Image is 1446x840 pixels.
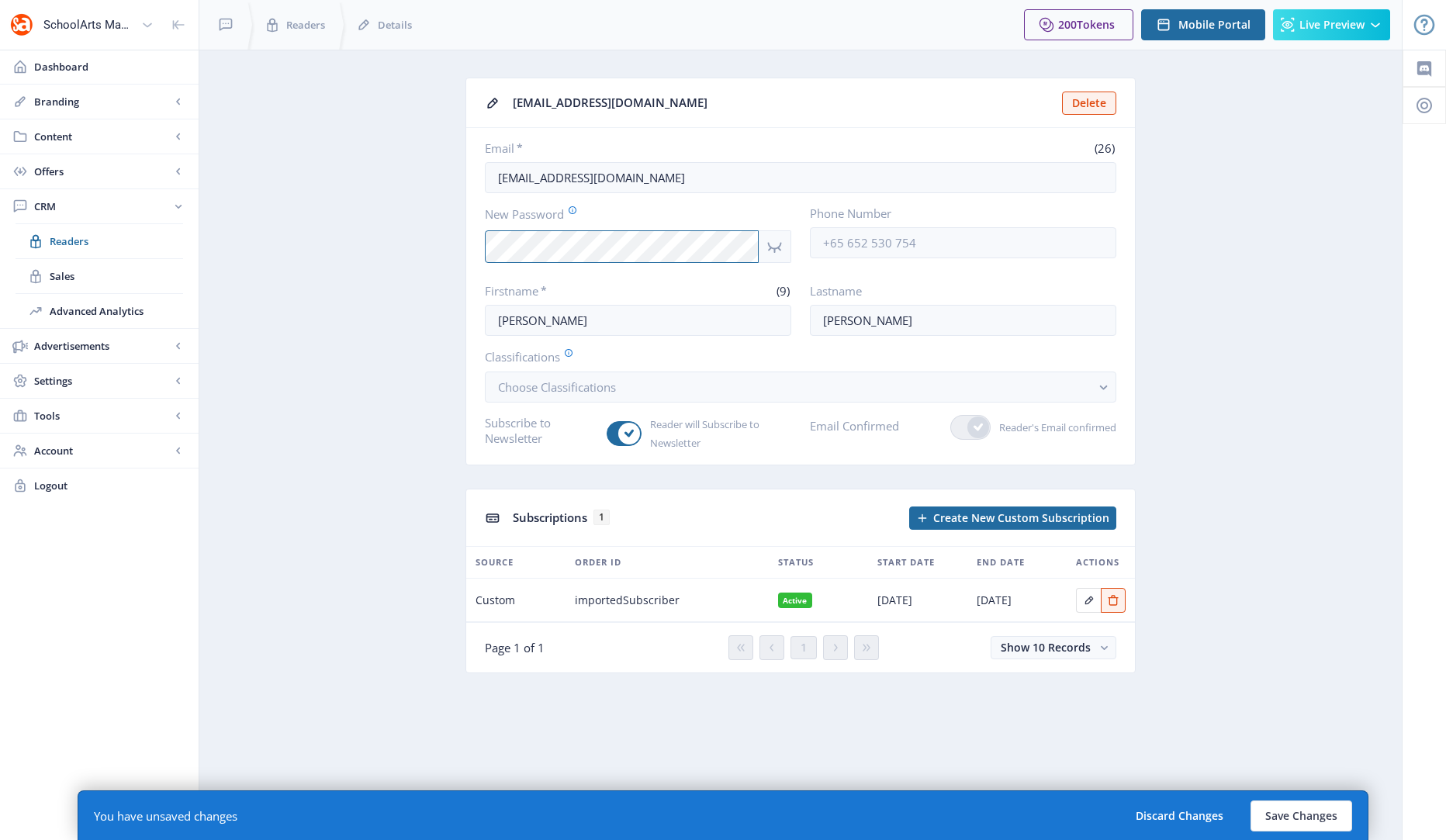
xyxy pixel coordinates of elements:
[810,305,1116,336] input: Enter reader’s lastname
[485,206,779,223] label: New Password
[485,162,1116,193] input: Enter reader’s email
[1092,140,1116,156] span: (26)
[877,553,935,572] span: Start Date
[378,17,412,33] span: Details
[465,489,1136,673] app-collection-view: Subscriptions
[1076,591,1101,606] a: Edit page
[50,303,183,319] span: Advanced Analytics
[34,94,171,109] span: Branding
[810,283,1104,299] label: Lastname
[1121,800,1238,831] button: Discard Changes
[34,408,171,423] span: Tools
[1273,9,1390,40] button: Live Preview
[50,268,183,284] span: Sales
[1251,800,1352,831] button: Save Changes
[43,8,135,42] div: SchoolArts Magazine
[774,283,791,299] span: (9)
[16,259,183,293] a: Sales
[485,415,594,446] label: Subscribe to Newsletter
[759,230,791,263] nb-icon: Show password
[94,808,237,824] div: You have unsaved changes
[977,553,1025,572] span: End Date
[476,553,514,572] span: Source
[900,506,1116,530] a: New page
[1077,17,1115,32] span: Tokens
[810,227,1116,258] input: +65 652 530 754
[1062,92,1116,115] button: Delete
[34,164,171,179] span: Offers
[991,636,1116,659] button: Show 10 Records
[34,338,171,354] span: Advertisements
[810,206,1104,221] label: Phone Number
[1141,9,1265,40] button: Mobile Portal
[933,512,1109,524] span: Create New Custom Subscription
[513,91,1053,115] div: [EMAIL_ADDRESS][DOMAIN_NAME]
[485,305,791,336] input: Enter reader’s firstname
[476,591,515,610] span: Custom
[286,17,325,33] span: Readers
[34,129,171,144] span: Content
[34,59,186,74] span: Dashboard
[575,591,680,610] span: importedSubscriber
[909,506,1116,530] button: Create New Custom Subscription
[778,593,812,608] nb-badge: Active
[34,199,171,214] span: CRM
[977,591,1012,610] span: [DATE]
[34,373,171,389] span: Settings
[485,348,1104,365] label: Classifications
[1101,591,1126,606] a: Edit page
[778,553,814,572] span: Status
[498,379,616,395] span: Choose Classifications
[485,140,794,156] label: Email
[16,294,183,328] a: Advanced Analytics
[513,510,587,525] span: Subscriptions
[1024,9,1133,40] button: 200Tokens
[642,415,791,452] span: Reader will Subscribe to Newsletter
[1299,19,1365,31] span: Live Preview
[593,510,610,525] span: 1
[790,636,817,659] button: 1
[485,640,545,655] span: Page 1 of 1
[877,591,912,610] span: [DATE]
[1178,19,1251,31] span: Mobile Portal
[485,372,1116,403] button: Choose Classifications
[34,478,186,493] span: Logout
[16,224,183,258] a: Readers
[575,553,621,572] span: Order ID
[485,283,632,299] label: Firstname
[1001,640,1091,655] span: Show 10 Records
[50,233,183,249] span: Readers
[34,443,171,458] span: Account
[1076,553,1119,572] span: Actions
[9,12,34,37] img: properties.app_icon.png
[801,641,807,654] span: 1
[991,418,1116,437] span: Reader's Email confirmed
[810,415,899,437] label: Email Confirmed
